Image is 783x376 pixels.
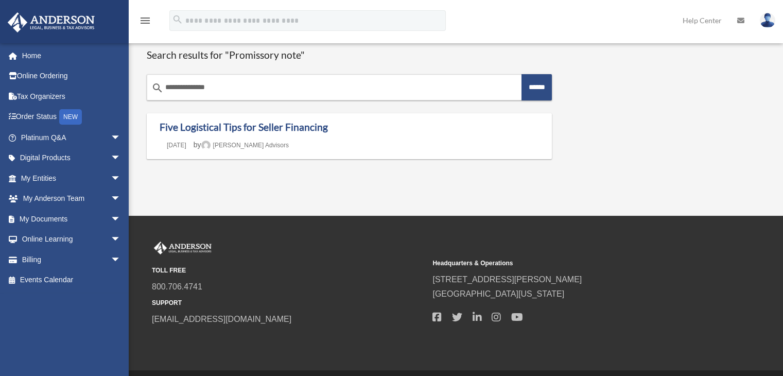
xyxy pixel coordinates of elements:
[5,12,98,32] img: Anderson Advisors Platinum Portal
[7,45,131,66] a: Home
[152,265,425,276] small: TOLL FREE
[172,14,183,25] i: search
[111,209,131,230] span: arrow_drop_down
[111,168,131,189] span: arrow_drop_down
[432,289,564,298] a: [GEOGRAPHIC_DATA][US_STATE]
[152,242,214,255] img: Anderson Advisors Platinum Portal
[152,298,425,309] small: SUPPORT
[432,258,706,269] small: Headquarters & Operations
[160,121,328,133] a: Five Logistical Tips for Seller Financing
[7,189,136,209] a: My Anderson Teamarrow_drop_down
[111,148,131,169] span: arrow_drop_down
[432,275,582,284] a: [STREET_ADDRESS][PERSON_NAME]
[7,270,136,290] a: Events Calendar
[7,127,136,148] a: Platinum Q&Aarrow_drop_down
[151,82,164,94] i: search
[111,229,131,250] span: arrow_drop_down
[7,148,136,168] a: Digital Productsarrow_drop_down
[7,249,136,270] a: Billingarrow_drop_down
[7,107,136,128] a: Order StatusNEW
[152,315,291,323] a: [EMAIL_ADDRESS][DOMAIN_NAME]
[139,18,151,27] a: menu
[160,142,194,149] a: [DATE]
[760,13,775,28] img: User Pic
[7,209,136,229] a: My Documentsarrow_drop_down
[7,86,136,107] a: Tax Organizers
[111,249,131,270] span: arrow_drop_down
[7,168,136,189] a: My Entitiesarrow_drop_down
[139,14,151,27] i: menu
[152,282,202,291] a: 800.706.4741
[201,142,289,149] a: [PERSON_NAME] Advisors
[7,229,136,250] a: Online Learningarrow_drop_down
[59,109,82,125] div: NEW
[7,66,136,87] a: Online Ordering
[147,49,552,62] h1: Search results for "Promissory note"
[194,141,289,149] span: by
[111,189,131,210] span: arrow_drop_down
[111,127,131,148] span: arrow_drop_down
